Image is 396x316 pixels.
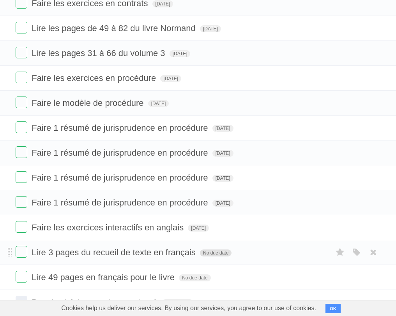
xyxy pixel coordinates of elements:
[212,175,233,182] span: [DATE]
[16,97,27,108] label: Done
[179,274,210,281] span: No due date
[32,23,198,33] span: Lire les pages de 49 à 82 du livre Normand
[188,225,209,232] span: [DATE]
[16,171,27,183] label: Done
[32,123,210,133] span: Faire 1 résumé de jurisprudence en procédure
[333,246,348,259] label: Star task
[200,249,232,256] span: No due date
[16,121,27,133] label: Done
[32,297,159,307] span: Devoirs à faire pour la semaine 1
[32,198,210,207] span: Faire 1 résumé de jurisprudence en procédure
[32,98,145,108] span: Faire le modèle de procédure
[16,72,27,83] label: Done
[16,146,27,158] label: Done
[32,223,186,232] span: Faire les exercices interactifs en anglais
[170,50,191,57] span: [DATE]
[148,100,169,107] span: [DATE]
[16,221,27,233] label: Done
[325,304,341,313] button: OK
[16,22,27,33] label: Done
[32,148,210,158] span: Faire 1 résumé de jurisprudence en procédure
[162,299,193,306] span: No due date
[53,300,324,316] span: Cookies help us deliver our services. By using our services, you agree to our use of cookies.
[16,196,27,208] label: Done
[32,248,198,257] span: Lire 3 pages du recueil de texte en français
[16,271,27,283] label: Done
[212,200,233,207] span: [DATE]
[212,150,233,157] span: [DATE]
[212,125,233,132] span: [DATE]
[32,272,177,282] span: Lire 49 pages en français pour le livre
[32,48,167,58] span: Lire les pages 31 à 66 du volume 3
[32,73,158,83] span: Faire les exercices en procédure
[152,0,173,7] span: [DATE]
[16,47,27,58] label: Done
[16,296,27,307] label: Done
[16,246,27,258] label: Done
[160,75,181,82] span: [DATE]
[32,173,210,183] span: Faire 1 résumé de jurisprudence en procédure
[200,25,221,32] span: [DATE]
